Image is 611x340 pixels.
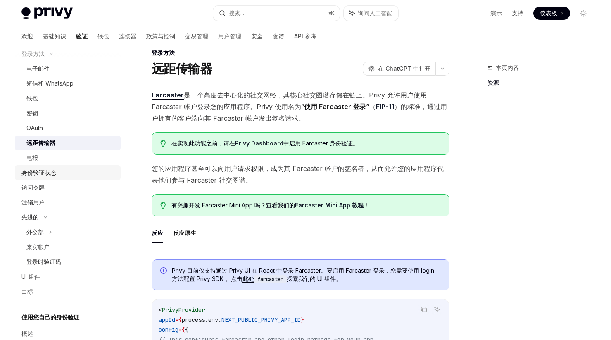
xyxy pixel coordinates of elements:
[26,243,50,250] font: 来宾帐户
[15,150,121,165] a: 电报
[21,184,45,191] font: 访问令牌
[97,26,109,46] a: 钱包
[178,316,182,323] span: {
[213,6,340,21] button: 搜索...⌘K
[175,316,178,323] span: =
[182,326,185,333] span: {
[344,6,398,21] button: 询问人工智能
[119,26,136,46] a: 连接器
[26,228,44,235] font: 外交部
[251,33,263,40] font: 安全
[43,26,66,46] a: 基础知识
[540,10,557,17] font: 仪表板
[533,7,570,20] a: 仪表板
[205,316,208,323] span: .
[358,10,392,17] font: 询问人工智能
[21,314,79,321] font: 使用您自己的身份验证
[254,275,287,283] code: farcaster
[512,9,523,17] a: 支持
[15,76,121,91] a: 短信和 WhatsApp
[185,26,208,46] a: 交易管理
[378,65,430,72] font: 在 ChatGPT 中打开
[21,330,33,337] font: 概述
[97,33,109,40] font: 钱包
[185,326,188,333] span: {
[26,65,50,72] font: 电子邮件
[21,288,33,295] font: 白标
[119,33,136,40] font: 连接器
[15,254,121,269] a: 登录时验证码
[369,102,376,111] font: （
[152,49,175,56] font: 登录方法
[160,140,166,147] svg: 提示
[577,7,590,20] button: 切换暗模式
[21,169,56,176] font: 身份验证状态
[160,202,166,209] svg: 提示
[76,26,88,46] a: 验证
[15,269,121,284] a: UI 组件
[152,91,184,99] font: Farcaster
[376,102,394,111] font: FIP-11
[328,10,331,16] font: ⌘
[15,106,121,121] a: 密钥
[287,275,336,282] font: 探索我们的 UI 组件
[235,140,283,147] a: Privy Dashboard
[487,79,499,86] font: 资源
[432,304,442,315] button: 询问人工智能
[185,33,208,40] font: 交易管理
[363,62,435,76] button: 在 ChatGPT 中打开
[159,326,178,333] span: config
[21,214,39,221] font: 先进的
[173,223,196,243] button: 反应原生
[487,76,597,89] a: 资源
[218,26,241,46] a: 用户管理
[171,202,295,209] font: 有兴趣开发 Farcaster Mini App 吗？查看我们的
[15,165,121,180] a: 身份验证状态
[283,140,359,147] font: 中启用 Farcaster 身份验证。
[172,267,434,282] font: Privy 目前仅支持通过 Privy UI 在 React 中登录 Farcaster。要启用 Farcaster 登录，您需要使用 login 方法配置 Privy SDK 。点击
[159,316,175,323] span: appId
[146,33,175,40] font: 政策与控制
[242,275,254,282] font: 此处
[336,275,342,282] font: 。
[15,121,121,136] a: OAuth
[173,229,196,236] font: 反应原生
[304,102,369,111] font: 使用 Farcaster 登录”
[182,316,205,323] span: process
[162,306,205,314] span: PrivyProvider
[490,10,502,17] font: 演示
[152,229,163,236] font: 反应
[273,26,284,46] a: 食谱
[178,326,182,333] span: =
[273,33,284,40] font: 食谱
[512,10,523,17] font: 支持
[76,33,88,40] font: 验证
[152,91,427,111] font: 是一个高度去中心化的社交网络，其核心社交图谱存储在链上。Privy 允许用户使用 Farcaster 帐户登录您的应用程序。Privy 使用名为“
[159,306,162,314] span: <
[364,202,369,209] font: ！
[251,26,263,46] a: 安全
[229,10,244,17] font: 搜索...
[21,7,73,19] img: 灯光标志
[490,9,502,17] a: 演示
[15,195,121,210] a: 注销用户
[294,26,316,46] a: API 参考
[218,33,241,40] font: 用户管理
[26,95,38,102] font: 钱包
[418,304,429,315] button: 复制代码块中的内容
[15,136,121,150] a: 远距传输器
[295,202,364,209] a: Farcaster Mini App 教程
[208,316,218,323] span: env
[26,258,61,265] font: 登录时验证码
[26,80,74,87] font: 短信和 WhatsApp
[152,223,163,243] button: 反应
[218,316,221,323] span: .
[160,267,169,276] svg: 信息
[221,316,301,323] span: NEXT_PUBLIC_PRIVY_APP_ID
[294,33,316,40] font: API 参考
[26,109,38,117] font: 密钥
[171,140,235,147] font: 在实现此功能之前，请在
[496,64,519,71] font: 本页内容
